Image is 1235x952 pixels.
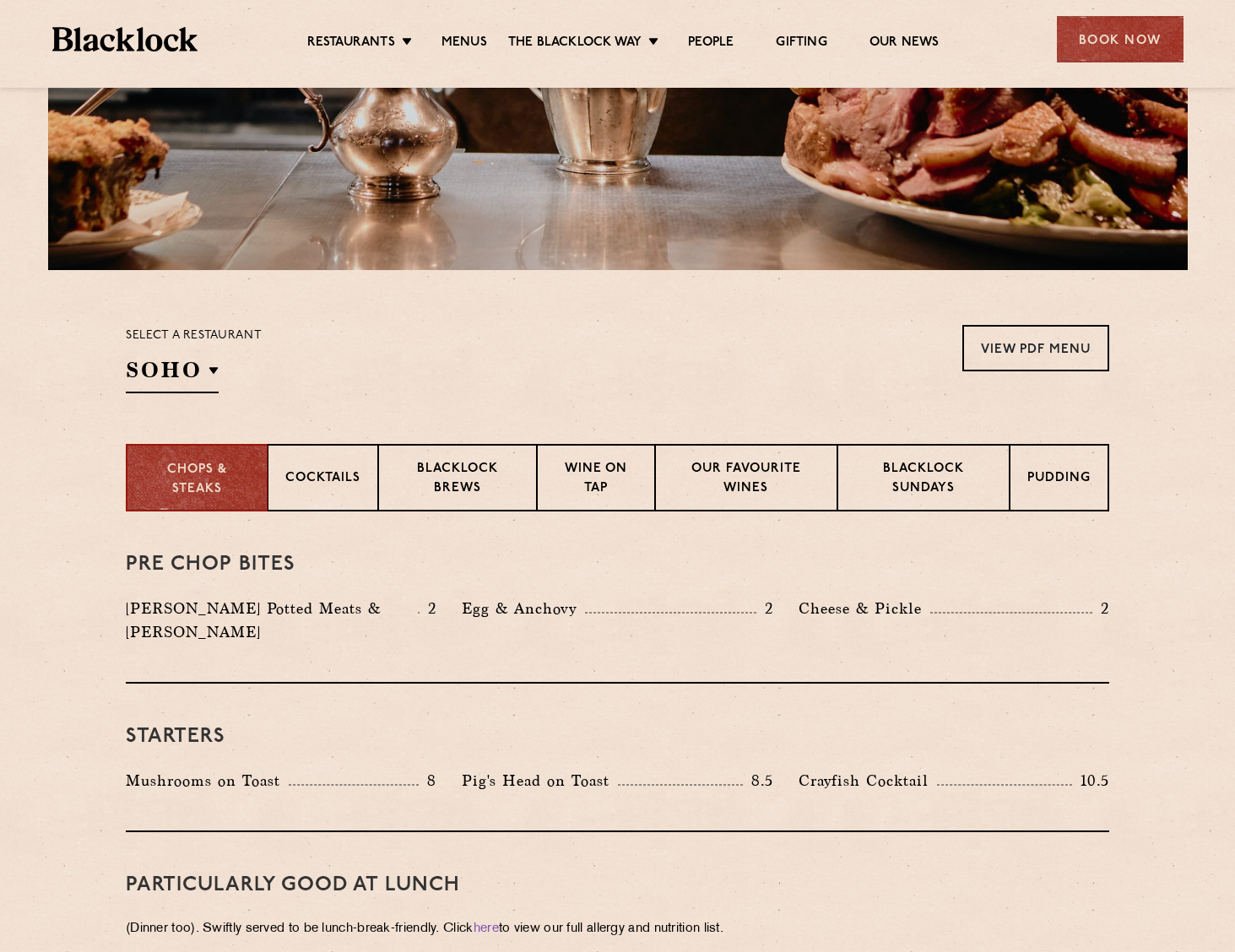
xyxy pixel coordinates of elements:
[126,769,289,792] p: Mushrooms on Toast
[743,770,773,792] p: 8.5
[462,597,585,620] p: Egg & Anchovy
[508,35,642,53] a: The Blacklock Way
[441,35,487,53] a: Menus
[126,917,1109,941] p: (Dinner too). Swiftly served to be lunch-break-friendly. Click to view our full allergy and nutri...
[1072,770,1109,792] p: 10.5
[285,469,360,490] p: Cocktails
[126,325,262,347] p: Select a restaurant
[688,35,734,53] a: People
[307,35,395,53] a: Restaurants
[799,597,930,620] p: Cheese & Pickle
[1057,16,1184,62] div: Book Now
[462,769,618,792] p: Pig's Head on Toast
[776,35,826,53] a: Gifting
[420,598,436,619] p: 2
[474,922,499,935] a: here
[1027,469,1091,490] p: Pudding
[855,460,992,500] p: Blacklock Sundays
[396,460,519,500] p: Blacklock Brews
[1092,598,1109,619] p: 2
[962,325,1109,371] a: View PDF Menu
[52,27,198,51] img: BL_Textured_Logo-footer-cropped.svg
[869,35,940,53] a: Our News
[126,355,219,393] h2: SOHO
[126,874,1109,896] h3: PARTICULARLY GOOD AT LUNCH
[555,460,637,500] p: Wine on Tap
[126,554,1109,576] h3: Pre Chop Bites
[126,726,1109,748] h3: Starters
[673,460,819,500] p: Our favourite wines
[419,770,436,792] p: 8
[799,769,937,792] p: Crayfish Cocktail
[144,461,250,499] p: Chops & Steaks
[126,597,418,644] p: [PERSON_NAME] Potted Meats & [PERSON_NAME]
[756,598,773,619] p: 2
